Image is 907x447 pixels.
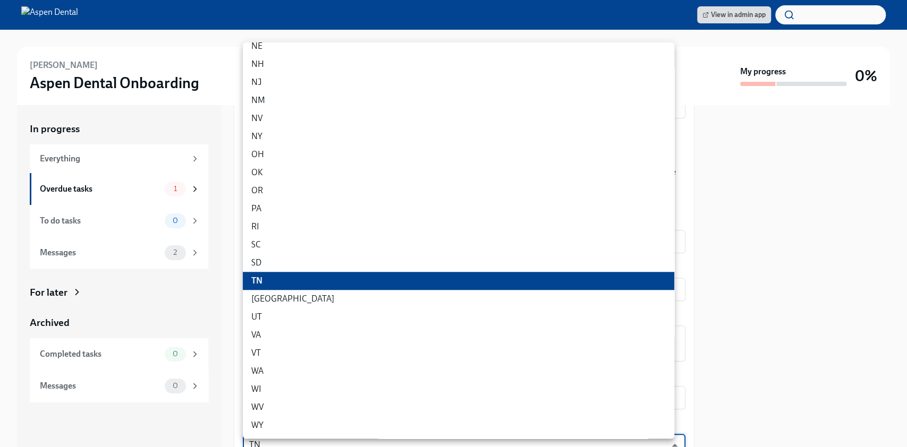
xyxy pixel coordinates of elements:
[243,416,674,434] li: WY
[243,344,674,362] li: VT
[243,290,674,308] li: [GEOGRAPHIC_DATA]
[243,91,674,109] li: NM
[243,109,674,127] li: NV
[243,182,674,200] li: OR
[243,145,674,164] li: OH
[243,127,674,145] li: NY
[243,380,674,398] li: WI
[243,37,674,55] li: NE
[243,73,674,91] li: NJ
[243,272,674,290] li: TN
[243,236,674,254] li: SC
[243,55,674,73] li: NH
[243,200,674,218] li: PA
[243,362,674,380] li: WA
[243,254,674,272] li: SD
[243,326,674,344] li: VA
[243,398,674,416] li: WV
[243,164,674,182] li: OK
[243,218,674,236] li: RI
[243,308,674,326] li: UT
